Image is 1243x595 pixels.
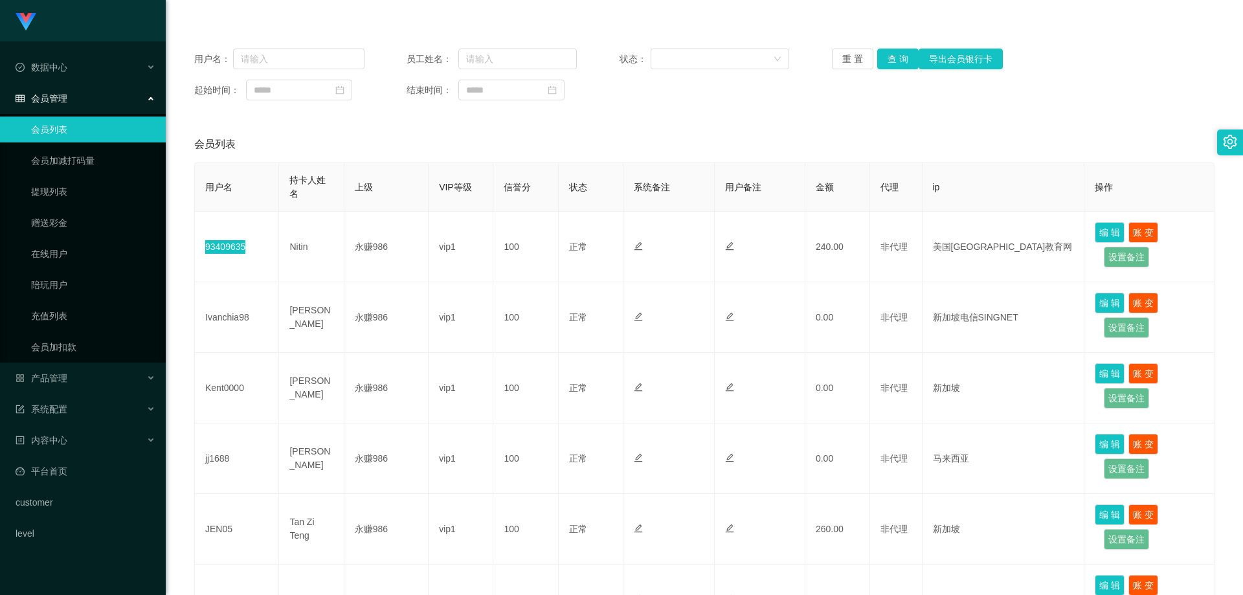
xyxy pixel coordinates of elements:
[774,55,781,64] i: 图标: down
[923,353,1085,423] td: 新加坡
[1095,293,1125,313] button: 编 辑
[31,334,155,360] a: 会员加扣款
[504,182,531,192] span: 信誉分
[805,212,870,282] td: 240.00
[458,49,577,69] input: 请输入
[289,175,326,199] span: 持卡人姓名
[279,423,344,494] td: [PERSON_NAME]
[31,148,155,174] a: 会员加减打码量
[832,49,873,69] button: 重 置
[16,13,36,31] img: logo.9652507e.png
[194,84,246,97] span: 起始时间：
[725,524,734,533] i: 图标: edit
[919,49,1003,69] button: 导出会员银行卡
[880,383,908,393] span: 非代理
[880,182,899,192] span: 代理
[1104,458,1149,479] button: 设置备注
[569,312,587,322] span: 正常
[31,241,155,267] a: 在线用户
[923,282,1085,353] td: 新加坡电信SINGNET
[1095,363,1125,384] button: 编 辑
[569,182,587,192] span: 状态
[31,272,155,298] a: 陪玩用户
[634,453,643,462] i: 图标: edit
[194,137,236,152] span: 会员列表
[634,312,643,321] i: 图标: edit
[194,52,233,66] span: 用户名：
[880,524,908,534] span: 非代理
[31,210,155,236] a: 赠送彩金
[16,404,67,414] span: 系统配置
[1223,135,1237,149] i: 图标: setting
[1095,504,1125,525] button: 编 辑
[355,182,373,192] span: 上级
[725,241,734,251] i: 图标: edit
[1128,434,1158,455] button: 账 变
[31,117,155,142] a: 会员列表
[16,521,155,546] a: level
[725,182,761,192] span: 用户备注
[195,212,279,282] td: 93409635
[1095,434,1125,455] button: 编 辑
[195,494,279,565] td: JEN05
[429,353,493,423] td: vip1
[805,353,870,423] td: 0.00
[429,494,493,565] td: vip1
[279,212,344,282] td: Nitin
[344,494,429,565] td: 永赚986
[16,436,25,445] i: 图标: profile
[195,353,279,423] td: Kent0000
[16,435,67,445] span: 内容中心
[1104,529,1149,550] button: 设置备注
[816,182,834,192] span: 金额
[805,494,870,565] td: 260.00
[805,282,870,353] td: 0.00
[233,49,364,69] input: 请输入
[439,182,472,192] span: VIP等级
[16,93,67,104] span: 会员管理
[877,49,919,69] button: 查 询
[1128,222,1158,243] button: 账 变
[493,282,558,353] td: 100
[335,85,344,95] i: 图标: calendar
[195,282,279,353] td: Ivanchia98
[923,423,1085,494] td: 马来西亚
[1128,293,1158,313] button: 账 变
[493,423,558,494] td: 100
[493,212,558,282] td: 100
[634,524,643,533] i: 图标: edit
[16,489,155,515] a: customer
[429,423,493,494] td: vip1
[16,405,25,414] i: 图标: form
[195,423,279,494] td: jj1688
[407,52,458,66] span: 员工姓名：
[634,241,643,251] i: 图标: edit
[16,63,25,72] i: 图标: check-circle-o
[279,282,344,353] td: [PERSON_NAME]
[569,383,587,393] span: 正常
[344,212,429,282] td: 永赚986
[569,453,587,464] span: 正常
[620,52,651,66] span: 状态：
[634,383,643,392] i: 图标: edit
[493,494,558,565] td: 100
[407,84,458,97] span: 结束时间：
[344,353,429,423] td: 永赚986
[725,383,734,392] i: 图标: edit
[16,94,25,103] i: 图标: table
[279,494,344,565] td: Tan Zi Teng
[880,241,908,252] span: 非代理
[634,182,670,192] span: 系统备注
[933,182,940,192] span: ip
[344,423,429,494] td: 永赚986
[1095,222,1125,243] button: 编 辑
[1095,182,1113,192] span: 操作
[279,353,344,423] td: [PERSON_NAME]
[805,423,870,494] td: 0.00
[429,282,493,353] td: vip1
[429,212,493,282] td: vip1
[1128,363,1158,384] button: 账 变
[16,62,67,73] span: 数据中心
[725,453,734,462] i: 图标: edit
[923,212,1085,282] td: 美国[GEOGRAPHIC_DATA]教育网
